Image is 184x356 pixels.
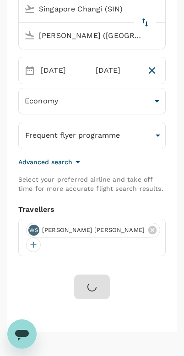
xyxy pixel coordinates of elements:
[18,157,72,167] p: Advanced search
[18,204,166,215] div: Travellers
[92,61,143,80] div: [DATE]
[26,223,160,237] div: WS[PERSON_NAME] [PERSON_NAME]
[134,11,156,33] button: delete
[21,2,146,16] input: Depart from
[25,130,120,141] p: Frequent flyer programme
[18,90,166,113] div: Economy
[18,156,83,167] button: Advanced search
[21,28,146,43] input: Going to
[18,175,166,193] p: Select your preferred airline and take off time for more accurate flight search results.
[159,34,161,36] button: Open
[37,226,150,235] span: [PERSON_NAME] [PERSON_NAME]
[18,122,166,149] button: Frequent flyer programme
[159,8,161,10] button: Open
[28,225,39,236] div: WS
[37,61,88,80] div: [DATE]
[7,319,37,349] iframe: 启动消息传送窗口的按钮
